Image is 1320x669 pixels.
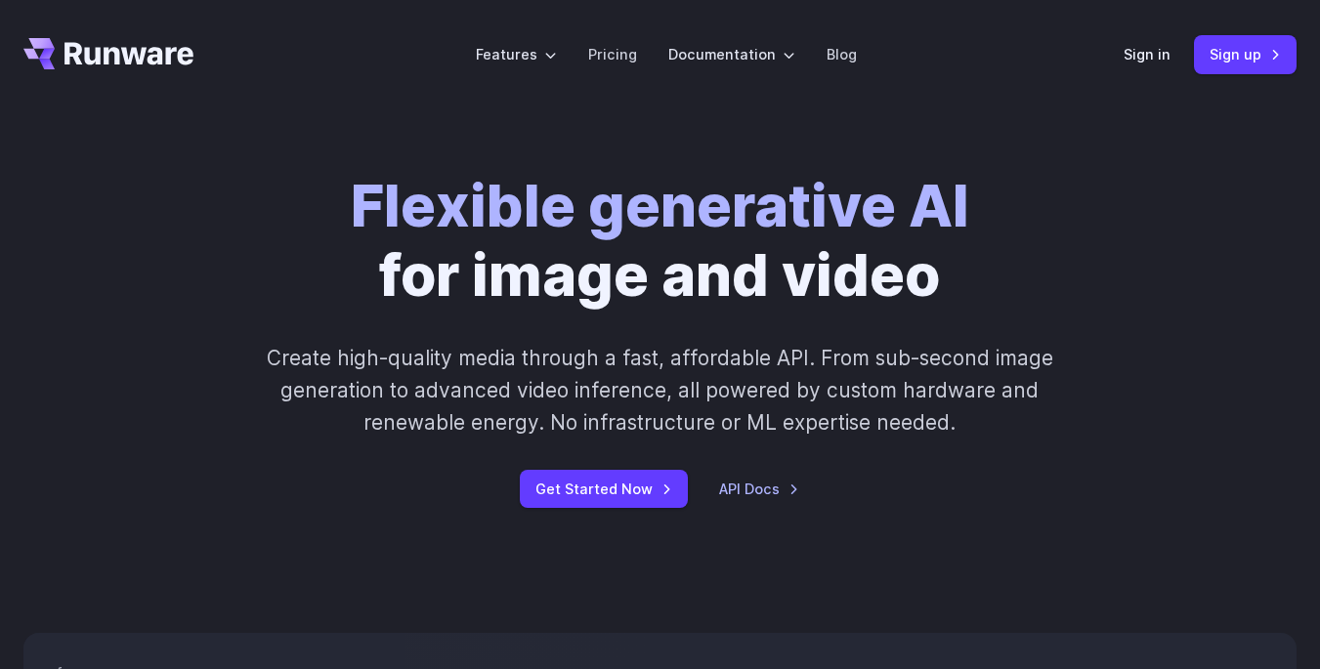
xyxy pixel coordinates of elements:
p: Create high-quality media through a fast, affordable API. From sub-second image generation to adv... [253,342,1068,439]
a: Pricing [588,43,637,65]
a: Get Started Now [520,470,688,508]
strong: Flexible generative AI [351,171,969,240]
a: Go to / [23,38,193,69]
label: Documentation [668,43,795,65]
h1: for image and video [351,172,969,311]
a: Sign up [1194,35,1297,73]
a: Sign in [1124,43,1171,65]
a: Blog [827,43,857,65]
label: Features [476,43,557,65]
a: API Docs [719,478,799,500]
